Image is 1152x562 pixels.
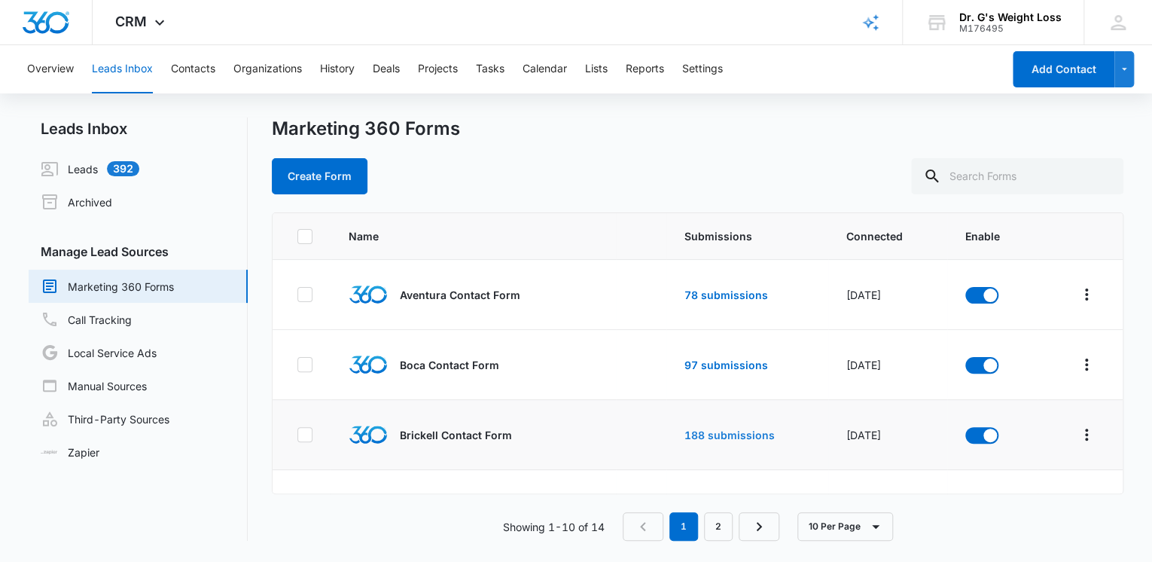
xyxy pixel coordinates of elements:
[41,310,132,328] a: Call Tracking
[626,45,664,93] button: Reports
[1074,283,1099,307] button: Overflow Menu
[911,158,1123,194] input: Search Forms
[965,228,1019,244] span: Enable
[41,193,112,211] a: Archived
[739,512,779,541] a: Next Page
[400,357,499,373] p: Boca Contact Form
[41,444,99,460] a: Zapier
[400,427,512,443] p: Brickell Contact Form
[846,427,929,443] div: [DATE]
[92,45,153,93] button: Leads Inbox
[503,519,605,535] p: Showing 1-10 of 14
[41,377,147,395] a: Manual Sources
[1074,493,1099,517] button: Overflow Menu
[682,45,723,93] button: Settings
[846,228,929,244] span: Connected
[846,357,929,373] div: [DATE]
[476,45,504,93] button: Tasks
[41,410,169,428] a: Third-Party Sources
[27,45,74,93] button: Overview
[623,512,779,541] nav: Pagination
[41,160,139,178] a: Leads392
[523,45,567,93] button: Calendar
[272,118,460,140] h1: Marketing 360 Forms
[1074,423,1099,447] button: Overflow Menu
[1074,353,1099,377] button: Overflow Menu
[846,287,929,303] div: [DATE]
[41,277,174,295] a: Marketing 360 Forms
[684,359,768,371] a: 97 submissions
[29,118,248,140] h2: Leads Inbox
[684,228,810,244] span: Submissions
[233,45,302,93] button: Organizations
[1013,51,1114,87] button: Add Contact
[684,289,768,301] a: 78 submissions
[373,45,400,93] button: Deals
[400,287,520,303] p: Aventura Contact Form
[669,512,698,541] em: 1
[29,243,248,261] h3: Manage Lead Sources
[171,45,215,93] button: Contacts
[585,45,608,93] button: Lists
[959,23,1062,34] div: account id
[418,45,458,93] button: Projects
[684,429,775,441] a: 188 submissions
[704,512,733,541] a: Page 2
[320,45,355,93] button: History
[797,512,893,541] button: 10 Per Page
[41,344,157,362] a: Local Service Ads
[115,14,147,29] span: CRM
[272,158,367,194] button: Create Form
[959,11,1062,23] div: account name
[349,228,598,244] span: Name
